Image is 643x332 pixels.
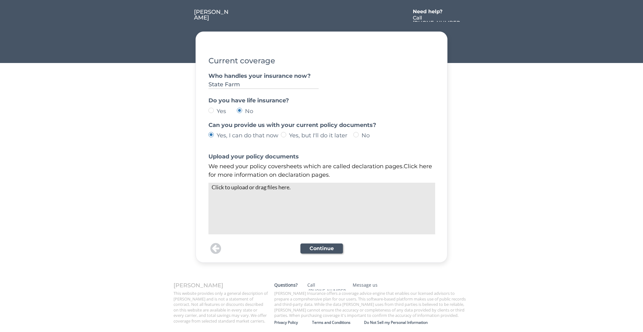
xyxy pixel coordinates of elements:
div: Upload your policy documents [208,154,319,159]
div: Call [PHONE_NUMBER] [307,282,346,300]
div: We need your policy coversheets which are called declaration pages. [208,162,435,179]
div: Questions? [274,282,301,288]
label: Yes, but I'll do it later [287,133,353,138]
label: Yes, I can do that now [215,133,281,138]
label: No [243,108,265,114]
label: Yes [215,108,237,114]
a: [PERSON_NAME] [194,9,230,22]
div: Who handles your insurance now? [208,73,435,79]
div: [PERSON_NAME] [174,283,268,288]
div: Click to upload or drag files here. [208,183,435,234]
button: Continue [300,243,343,254]
a: Do Not Sell my Personal Information [364,320,473,326]
div: This website provides only a general description of [PERSON_NAME] and is not a statement of contr... [174,291,268,324]
div: Call [PHONE_NUMBER] [413,15,461,31]
a: Call [PHONE_NUMBER] [413,15,461,22]
a: Message us [350,282,395,290]
div: Current coverage [208,57,435,65]
div: Do you have life insurance? [208,98,319,103]
label: No [360,133,426,138]
div: [PERSON_NAME] Insurance offers a coverage advice engine that enables our licensed advisors to pre... [274,291,469,318]
a: Call [PHONE_NUMBER] [304,282,350,290]
div: Need help? [413,9,449,14]
a: Terms and Conditions [312,320,364,326]
a: Privacy Policy [274,320,312,326]
div: [PERSON_NAME] [194,9,230,20]
div: Can you provide us with your current policy documents? [208,122,435,128]
div: Message us [353,282,392,288]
